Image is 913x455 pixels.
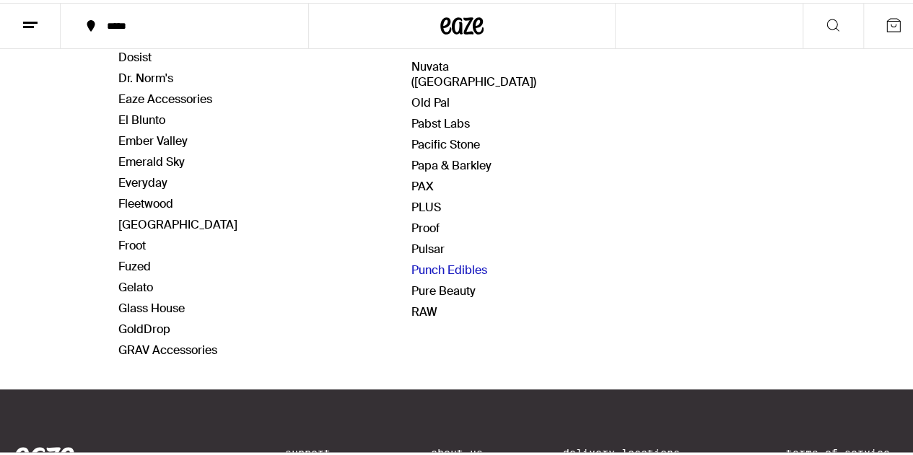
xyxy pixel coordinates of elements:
[118,340,217,355] a: GRAV Accessories
[118,110,165,125] a: El Blunto
[411,92,450,107] a: Old Pal
[411,176,434,191] a: PAX
[411,134,480,149] a: Pacific Stone
[118,298,185,313] a: Glass House
[118,277,153,292] a: Gelato
[411,197,441,212] a: PLUS
[118,68,173,83] a: Dr. Norm's
[118,131,188,146] a: Ember Valley
[118,47,152,62] a: Dosist
[411,280,476,296] a: Pure Beauty
[118,235,146,250] a: Froot
[9,10,104,22] span: Hi. Need any help?
[411,239,445,254] a: Pulsar
[118,319,170,334] a: GoldDrop
[411,260,487,275] a: Punch Edibles
[411,155,492,170] a: Papa & Barkley
[118,214,237,229] a: [GEOGRAPHIC_DATA]
[118,193,173,208] a: Fleetwood
[118,256,151,271] a: Fuzed
[411,301,437,317] a: RAW
[118,89,212,104] a: Eaze Accessories
[118,151,185,167] a: Emerald Sky
[411,56,536,87] a: Nuvata ([GEOGRAPHIC_DATA])
[411,218,440,233] a: Proof
[411,113,470,128] a: Pabst Labs
[118,172,167,187] a: Everyday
